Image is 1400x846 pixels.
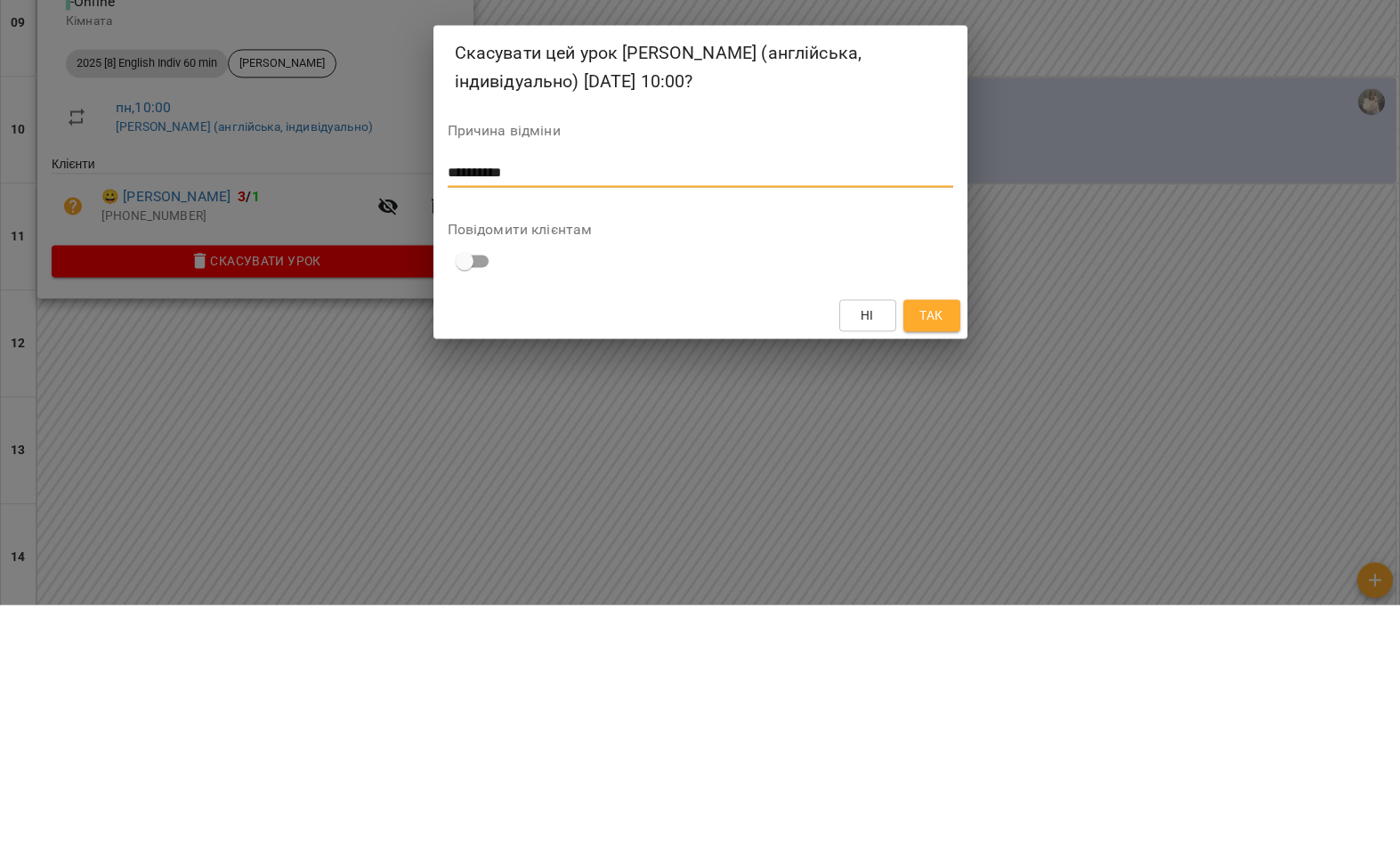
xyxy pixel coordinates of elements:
h2: Скасувати цей урок [PERSON_NAME] (англійська, індивідуально) [DATE] 10:00? [455,281,946,337]
button: Так [903,541,960,573]
span: Так [919,546,943,567]
button: Ні [839,541,896,573]
label: Повідомити клієнтам [448,464,953,478]
span: Ні [861,546,874,567]
label: Причина відміни [448,365,953,379]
